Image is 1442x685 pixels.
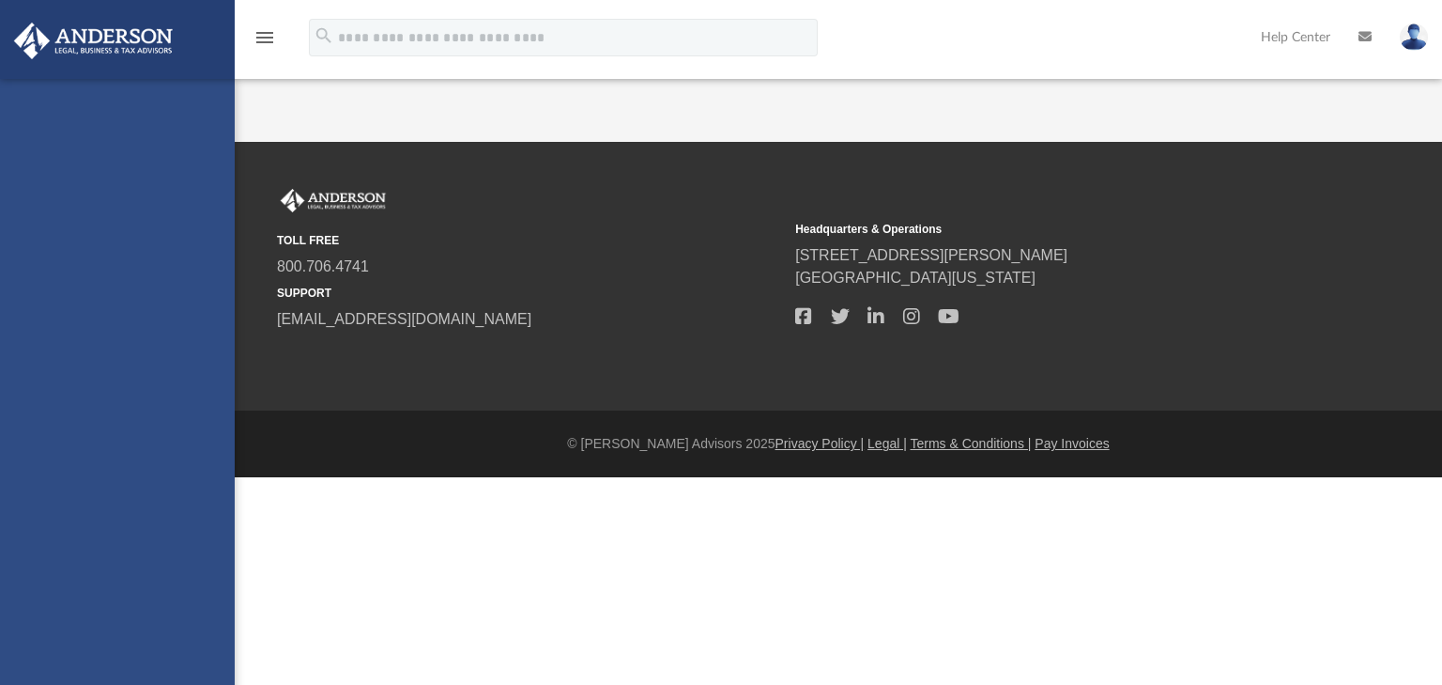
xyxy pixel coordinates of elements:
[911,436,1032,451] a: Terms & Conditions |
[277,311,531,327] a: [EMAIL_ADDRESS][DOMAIN_NAME]
[277,285,782,302] small: SUPPORT
[314,25,334,46] i: search
[277,232,782,249] small: TOLL FREE
[235,434,1442,454] div: © [PERSON_NAME] Advisors 2025
[795,270,1035,286] a: [GEOGRAPHIC_DATA][US_STATE]
[795,221,1300,238] small: Headquarters & Operations
[253,36,276,49] a: menu
[1035,436,1109,451] a: Pay Invoices
[775,436,865,451] a: Privacy Policy |
[1400,23,1428,51] img: User Pic
[795,247,1067,263] a: [STREET_ADDRESS][PERSON_NAME]
[253,26,276,49] i: menu
[277,258,369,274] a: 800.706.4741
[867,436,907,451] a: Legal |
[8,23,178,59] img: Anderson Advisors Platinum Portal
[277,189,390,213] img: Anderson Advisors Platinum Portal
